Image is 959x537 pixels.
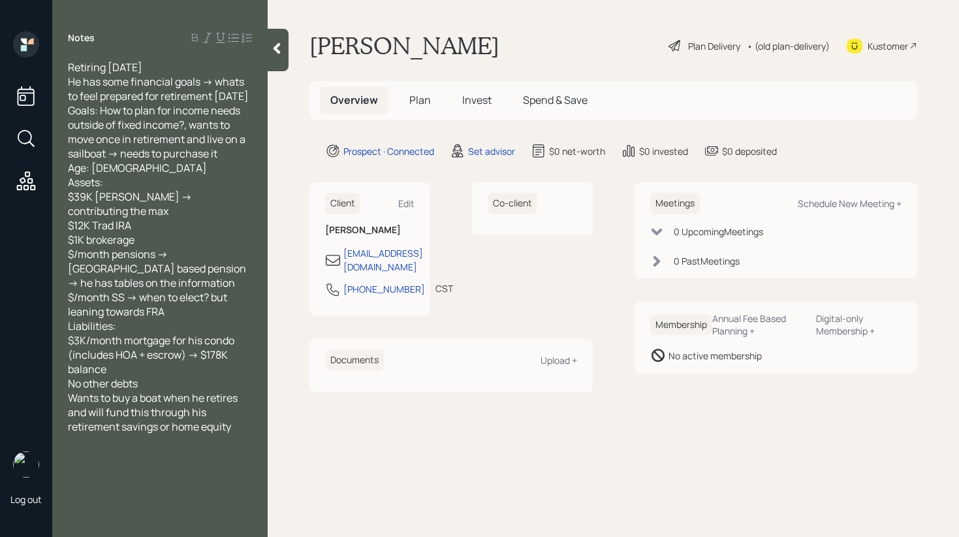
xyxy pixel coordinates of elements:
div: Edit [398,197,415,210]
div: Digital-only Membership + [816,312,902,337]
span: $12K Trad IRA [68,218,131,233]
div: CST [435,282,453,295]
div: Set advisor [468,144,515,158]
div: Plan Delivery [688,39,740,53]
span: Spend & Save [523,93,588,107]
div: • (old plan-delivery) [747,39,830,53]
div: $0 invested [639,144,688,158]
div: 0 Past Meeting s [674,254,740,268]
h6: [PERSON_NAME] [325,225,415,236]
span: Plan [409,93,431,107]
div: No active membership [668,349,762,363]
label: Notes [68,31,95,44]
div: [PHONE_NUMBER] [343,282,425,296]
span: $39K [PERSON_NAME] -> contributing the max [68,189,194,218]
span: $1K brokerage [68,233,134,247]
h6: Membership [650,314,712,336]
h1: [PERSON_NAME] [309,31,499,60]
span: Age: [DEMOGRAPHIC_DATA] [68,161,207,175]
div: $0 net-worth [549,144,605,158]
span: Wants to buy a boat when he retires and will fund this through his retirement savings or home equity [68,391,240,434]
span: Overview [330,93,378,107]
div: Upload + [541,354,577,366]
img: retirable_logo.png [13,451,39,478]
span: $3K/month mortgage for his condo (includes HOA + escrow) -> $178K balance [68,333,236,376]
div: Prospect · Connected [343,144,434,158]
span: $/month SS -> when to elect? but leaning towards FRA [68,290,229,319]
div: Kustomer [868,39,908,53]
div: Schedule New Meeting + [798,197,902,210]
h6: Meetings [650,193,700,214]
div: Annual Fee Based Planning + [712,312,806,337]
span: He has some financial goals -> whats to feel prepared for retirement [DATE] [68,74,249,103]
span: Invest [462,93,492,107]
span: Assets: [68,175,103,189]
div: [EMAIL_ADDRESS][DOMAIN_NAME] [343,246,423,274]
div: $0 deposited [722,144,777,158]
span: Retiring [DATE] [68,60,142,74]
span: Liabilities: [68,319,116,333]
h6: Client [325,193,360,214]
div: 0 Upcoming Meeting s [674,225,763,238]
div: Log out [10,493,42,506]
h6: Co-client [488,193,537,214]
span: Goals: How to plan for income needs outside of fixed income?, wants to move once in retirement an... [68,103,247,161]
span: No other debts [68,376,138,391]
h6: Documents [325,350,384,371]
span: $/month pensions -> [GEOGRAPHIC_DATA] based pension -> he has tables on the information [68,247,248,290]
